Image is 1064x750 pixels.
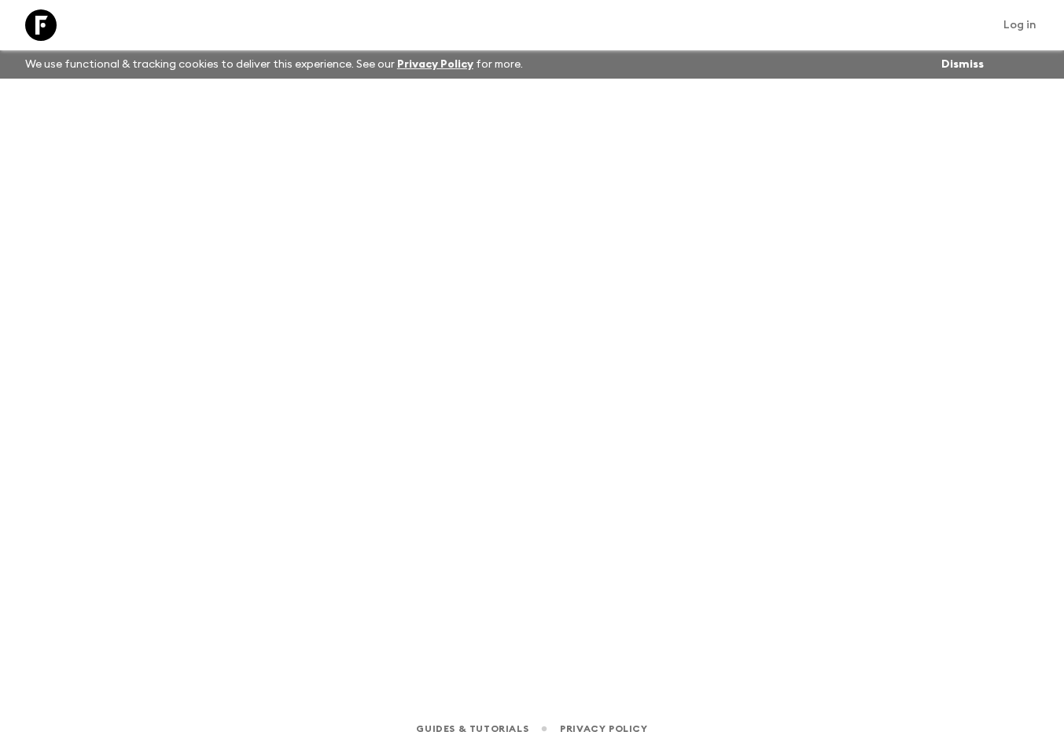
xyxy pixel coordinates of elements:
p: We use functional & tracking cookies to deliver this experience. See our for more. [19,50,529,79]
a: Log in [995,14,1045,36]
a: Guides & Tutorials [416,720,528,737]
a: Privacy Policy [397,59,473,70]
button: Dismiss [937,53,988,75]
a: Privacy Policy [560,720,647,737]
